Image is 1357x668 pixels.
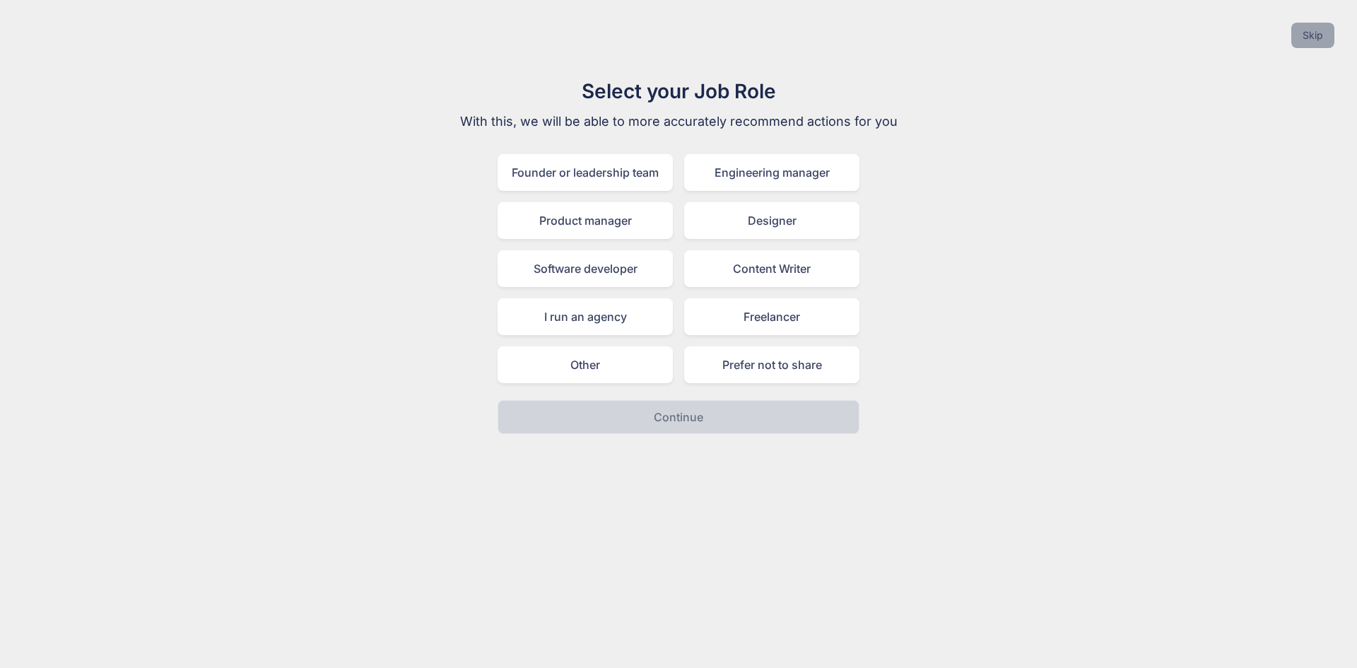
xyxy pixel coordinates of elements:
p: With this, we will be able to more accurately recommend actions for you [441,112,916,131]
div: Freelancer [684,298,859,335]
button: Skip [1291,23,1334,48]
div: I run an agency [498,298,673,335]
h1: Select your Job Role [441,76,916,106]
div: Founder or leadership team [498,154,673,191]
div: Other [498,346,673,383]
div: Software developer [498,250,673,287]
button: Continue [498,400,859,434]
div: Product manager [498,202,673,239]
div: Prefer not to share [684,346,859,383]
p: Continue [654,409,703,426]
div: Content Writer [684,250,859,287]
div: Engineering manager [684,154,859,191]
div: Designer [684,202,859,239]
